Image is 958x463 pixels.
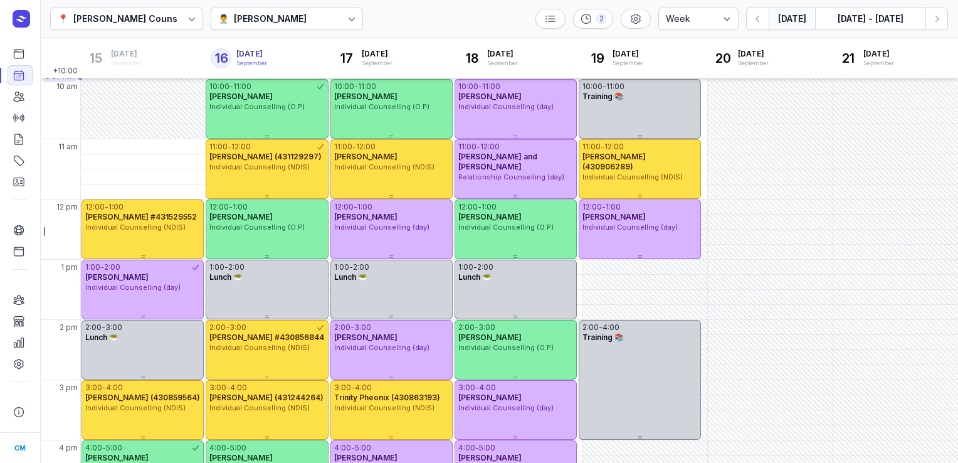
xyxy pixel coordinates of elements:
[334,92,397,101] span: [PERSON_NAME]
[85,403,186,412] span: Individual Counselling (NDIS)
[334,393,440,402] span: Trinity Pheonix (430863193)
[603,322,619,333] div: 4:00
[14,440,26,455] span: CM
[226,322,229,333] div: -
[105,202,108,212] div: -
[475,322,478,333] div: -
[56,82,78,92] span: 10 am
[458,393,522,402] span: [PERSON_NAME]
[458,223,554,231] span: Individual Counselling (O.P)
[73,11,202,26] div: [PERSON_NAME] Counselling
[351,443,355,453] div: -
[334,272,367,282] span: Lunch 🥗
[209,333,324,342] span: [PERSON_NAME] #430856844
[233,82,251,92] div: 11:00
[354,202,357,212] div: -
[85,333,118,342] span: Lunch 🥗
[458,333,522,342] span: [PERSON_NAME]
[106,443,122,453] div: 5:00
[334,333,397,342] span: [PERSON_NAME]
[606,202,621,212] div: 1:00
[613,59,643,68] div: September
[230,443,246,453] div: 5:00
[334,443,351,453] div: 4:00
[106,383,123,393] div: 4:00
[334,322,350,333] div: 2:00
[59,383,78,393] span: 3 pm
[209,453,273,462] span: [PERSON_NAME]
[458,92,522,101] span: [PERSON_NAME]
[815,8,925,30] button: [DATE] - [DATE]
[458,322,475,333] div: 2:00
[482,202,497,212] div: 1:00
[713,48,733,68] div: 20
[478,322,495,333] div: 3:00
[596,14,606,24] div: 2
[582,333,624,342] span: Training 📚
[475,383,479,393] div: -
[458,173,564,181] span: Relationship Counselling (day)
[211,48,231,68] div: 16
[334,142,352,152] div: 11:00
[218,11,229,26] div: 👨‍⚕️
[601,142,604,152] div: -
[334,162,434,171] span: Individual Counselling (NDIS)
[478,82,482,92] div: -
[582,82,603,92] div: 10:00
[353,262,369,272] div: 2:00
[487,49,518,59] span: [DATE]
[334,383,351,393] div: 3:00
[351,383,355,393] div: -
[362,59,392,68] div: September
[478,202,482,212] div: -
[108,202,124,212] div: 1:00
[209,343,310,352] span: Individual Counselling (NDIS)
[209,443,226,453] div: 4:00
[102,383,106,393] div: -
[111,49,142,59] span: [DATE]
[58,142,78,152] span: 11 am
[738,49,769,59] span: [DATE]
[613,49,643,59] span: [DATE]
[209,322,226,333] div: 2:00
[458,142,476,152] div: 11:00
[334,212,397,221] span: [PERSON_NAME]
[582,152,646,171] span: [PERSON_NAME] (430906289)
[599,322,603,333] div: -
[458,102,554,111] span: Individual Counselling (day)
[863,59,894,68] div: September
[334,223,429,231] span: Individual Counselling (day)
[362,49,392,59] span: [DATE]
[863,49,894,59] span: [DATE]
[226,443,230,453] div: -
[738,59,769,68] div: September
[355,443,371,453] div: 5:00
[357,202,372,212] div: 1:00
[334,453,397,462] span: [PERSON_NAME]
[59,443,78,453] span: 4 pm
[582,223,678,231] span: Individual Counselling (day)
[587,48,608,68] div: 19
[209,142,228,152] div: 11:00
[85,393,200,402] span: [PERSON_NAME] (430859564)
[355,383,372,393] div: 4:00
[229,322,246,333] div: 3:00
[85,262,100,272] div: 1:00
[477,262,493,272] div: 2:00
[458,82,478,92] div: 10:00
[838,48,858,68] div: 21
[209,102,305,111] span: Individual Counselling (O.P)
[334,262,349,272] div: 1:00
[60,322,78,333] span: 2 pm
[229,202,233,212] div: -
[102,443,106,453] div: -
[104,262,120,272] div: 2:00
[480,142,500,152] div: 12:00
[334,152,397,161] span: [PERSON_NAME]
[209,82,229,92] div: 10:00
[606,82,624,92] div: 11:00
[458,453,522,462] span: [PERSON_NAME]
[458,403,554,412] span: Individual Counselling (day)
[209,403,310,412] span: Individual Counselling (NDIS)
[105,322,122,333] div: 3:00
